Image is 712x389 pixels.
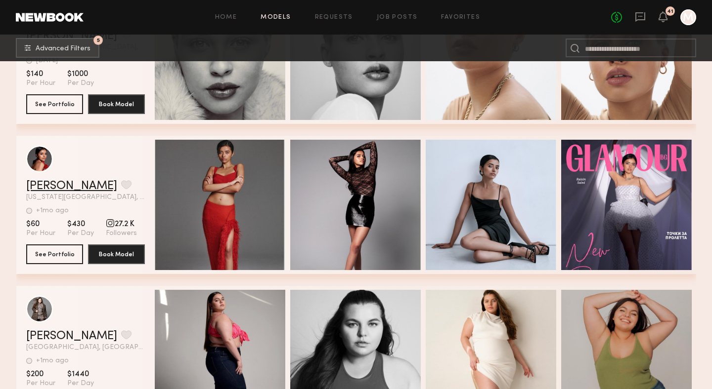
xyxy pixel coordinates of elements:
span: $430 [67,219,94,229]
button: Book Model [88,94,145,114]
span: $200 [26,369,55,379]
span: 27.2 K [106,219,137,229]
span: Per Hour [26,379,55,388]
span: Per Day [67,379,94,388]
span: Per Day [67,229,94,238]
button: See Portfolio [26,244,83,264]
button: Book Model [88,244,145,264]
button: See Portfolio [26,94,83,114]
a: [PERSON_NAME] [26,330,117,342]
div: +1mo ago [36,357,69,364]
a: Requests [315,14,353,21]
span: $60 [26,219,55,229]
span: [GEOGRAPHIC_DATA], [GEOGRAPHIC_DATA] [26,344,145,351]
span: Per Hour [26,229,55,238]
a: M [680,9,696,25]
span: 5 [97,38,100,42]
span: Followers [106,229,137,238]
div: +1mo ago [36,207,69,214]
span: Per Hour [26,79,55,88]
a: Favorites [441,14,480,21]
span: Advanced Filters [36,45,90,52]
button: 5Advanced Filters [16,38,99,58]
span: $140 [26,69,55,79]
a: Home [215,14,237,21]
div: 41 [667,9,673,14]
span: $1000 [67,69,94,79]
a: Models [261,14,291,21]
span: $1440 [67,369,94,379]
span: [US_STATE][GEOGRAPHIC_DATA], [GEOGRAPHIC_DATA] [26,194,145,201]
a: Job Posts [377,14,418,21]
span: Per Day [67,79,94,88]
a: [PERSON_NAME] [26,180,117,192]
